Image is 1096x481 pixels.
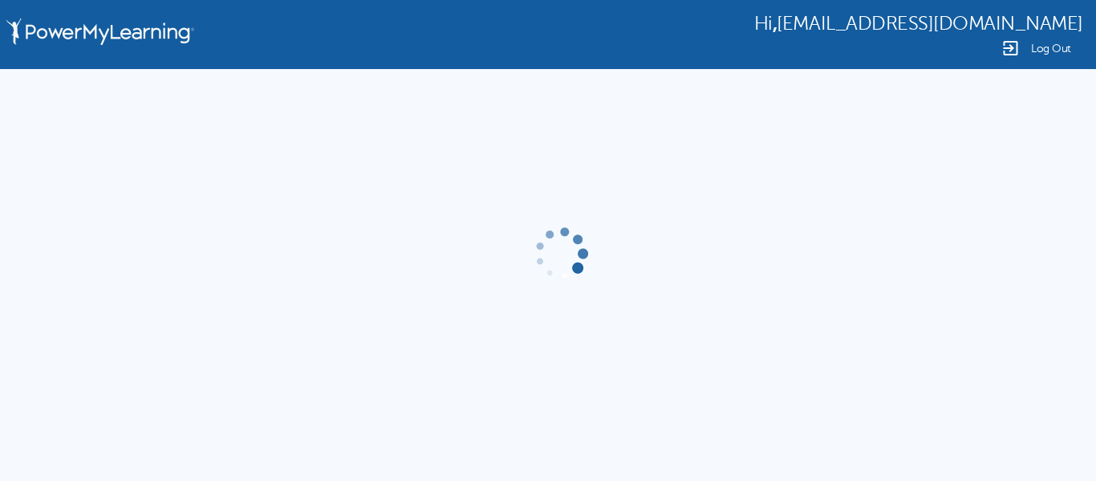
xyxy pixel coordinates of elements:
[1031,43,1071,55] span: Log Out
[531,224,591,283] img: gif-load2.gif
[777,13,1083,35] span: [EMAIL_ADDRESS][DOMAIN_NAME]
[754,13,773,35] span: Hi
[1001,39,1020,58] img: Logout Icon
[754,11,1083,35] div: ,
